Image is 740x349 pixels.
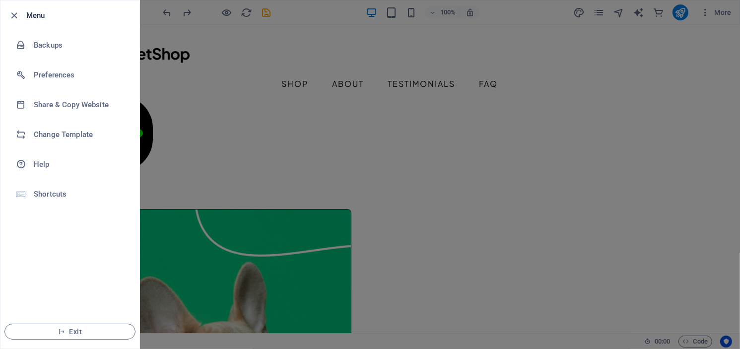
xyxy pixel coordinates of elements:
a: Help [0,149,139,179]
a: Shop Now [49,71,113,146]
span: Exit [13,328,127,336]
h6: Backups [34,39,126,51]
h6: Shortcuts [34,188,126,200]
button: Exit [4,324,135,340]
h6: Change Template [34,129,126,140]
h6: Menu [26,9,132,21]
h6: Preferences [34,69,126,81]
h6: Share & Copy Website [34,99,126,111]
h6: Help [34,158,126,170]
